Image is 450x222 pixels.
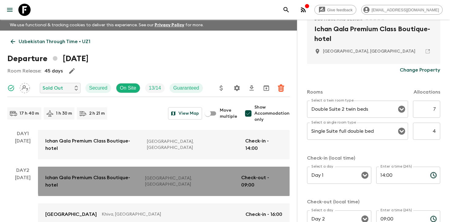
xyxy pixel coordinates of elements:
[323,48,415,54] p: Tashkent, Uzbekistan
[246,211,282,218] p: Check-in - 16:00
[368,8,442,12] span: [EMAIL_ADDRESS][DOMAIN_NAME]
[275,82,287,94] button: Delete
[311,120,356,125] label: Select a single room type
[38,167,290,196] a: Ichan Qala Premium Class Boutique-hotel[GEOGRAPHIC_DATA], [GEOGRAPHIC_DATA]Check-out - 09:00
[311,208,333,213] label: Select a day
[44,67,63,75] p: 45 days
[241,174,282,189] p: Check-out - 09:00
[314,24,433,44] h2: Ichan Qala Premium Class Boutique-hotel
[427,169,440,181] button: Choose time, selected time is 2:00 PM
[260,82,272,94] button: Archive (Completed, Cancelled or Unsynced Departures only)
[147,139,240,151] p: [GEOGRAPHIC_DATA], [GEOGRAPHIC_DATA]
[168,107,202,120] button: View Map
[89,84,107,92] p: Secured
[220,107,237,120] span: Move multiple
[7,20,206,31] p: We use functional & tracking cookies to deliver this experience. See our for more.
[381,164,412,169] label: Enter a time (24h)
[311,164,333,169] label: Select a day
[7,167,38,174] p: Day 2
[173,84,199,92] p: Guaranteed
[120,84,136,92] p: On Site
[38,130,290,159] a: Ichan Qala Premium Class Boutique-hotel[GEOGRAPHIC_DATA], [GEOGRAPHIC_DATA]Check-in - 14:00
[149,84,161,92] p: 13 / 14
[311,98,354,103] label: Select a twin room type
[254,104,290,123] span: Show Accommodation only
[314,5,356,15] a: Give feedback
[376,167,425,184] input: hh:mm
[397,105,406,113] button: Open
[231,82,243,94] button: Settings
[20,85,30,90] span: Assign pack leader
[414,88,440,96] p: Allocations
[45,174,140,189] p: Ichan Qala Premium Class Boutique-hotel
[43,84,63,92] p: Sold Out
[400,66,440,74] p: Change Property
[397,127,406,135] button: Open
[215,82,227,94] button: Update Price, Early Bird Discount and Costs
[19,38,90,45] p: Uzbekistan Through Time • UZ1
[45,137,142,152] p: Ichan Qala Premium Class Boutique-hotel
[307,198,440,205] p: Check-out (local time)
[246,82,258,94] button: Download CSV
[145,83,165,93] div: Trip Fill
[20,110,39,117] p: 17 h 40 m
[56,110,72,117] p: 1 h 30 m
[245,137,282,152] p: Check-in - 14:00
[307,88,323,96] p: Rooms
[324,8,356,12] span: Give feedback
[7,35,94,48] a: Uzbekistan Through Time • UZ1
[45,211,97,218] p: [GEOGRAPHIC_DATA]
[89,110,105,117] p: 2 h 21 m
[155,23,184,27] a: Privacy Policy
[7,67,41,75] p: Room Release:
[381,208,412,213] label: Enter a time (24h)
[280,4,292,16] button: search adventures
[145,175,236,187] p: [GEOGRAPHIC_DATA], [GEOGRAPHIC_DATA]
[7,53,88,65] h1: Departure [DATE]
[361,171,369,179] button: Open
[116,83,140,93] div: On Site
[102,211,241,217] p: Khiva, [GEOGRAPHIC_DATA]
[85,83,111,93] div: Secured
[400,64,440,76] button: Change Property
[15,137,31,159] div: [DATE]
[307,154,440,162] p: Check-in (local time)
[7,84,15,92] svg: Synced Successfully
[7,130,38,137] p: Day 1
[361,5,443,15] div: [EMAIL_ADDRESS][DOMAIN_NAME]
[4,4,16,16] button: menu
